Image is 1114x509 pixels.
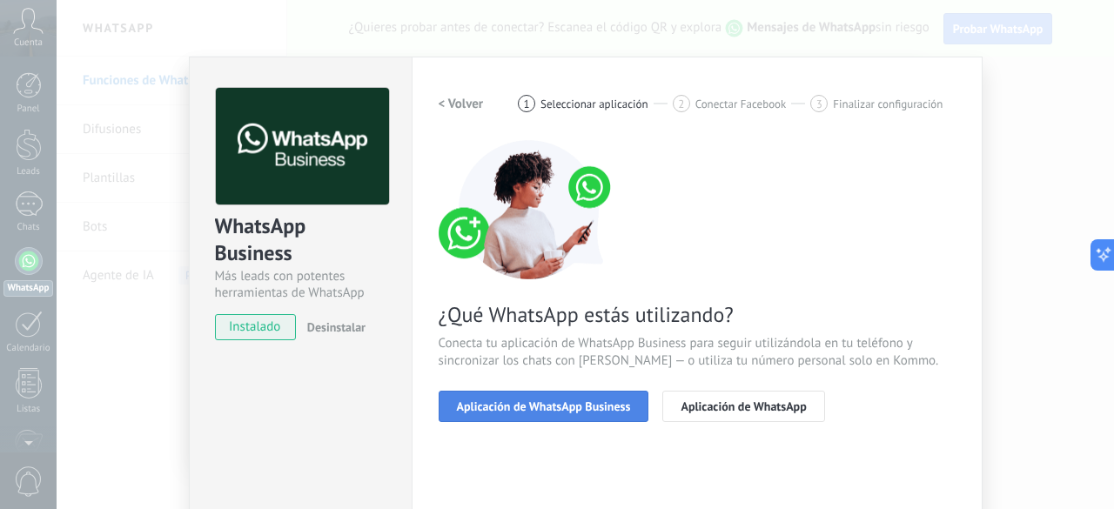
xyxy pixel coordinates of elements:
span: Seleccionar aplicación [540,97,648,111]
div: WhatsApp Business [215,212,386,268]
span: ¿Qué WhatsApp estás utilizando? [439,301,956,328]
div: Más leads con potentes herramientas de WhatsApp [215,268,386,301]
span: Conecta tu aplicación de WhatsApp Business para seguir utilizándola en tu teléfono y sincronizar ... [439,335,956,370]
button: < Volver [439,88,484,119]
span: Desinstalar [307,319,366,335]
button: Aplicación de WhatsApp [662,391,824,422]
span: Finalizar configuración [833,97,943,111]
span: 1 [524,97,530,111]
h2: < Volver [439,96,484,112]
span: instalado [216,314,295,340]
span: Aplicación de WhatsApp Business [457,400,631,412]
span: 2 [678,97,684,111]
button: Desinstalar [300,314,366,340]
span: Aplicación de WhatsApp [681,400,806,412]
span: 3 [816,97,822,111]
img: logo_main.png [216,88,389,205]
img: connect number [439,140,621,279]
button: Aplicación de WhatsApp Business [439,391,649,422]
span: Conectar Facebook [695,97,787,111]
